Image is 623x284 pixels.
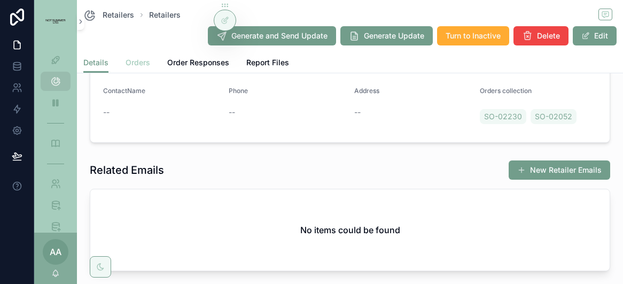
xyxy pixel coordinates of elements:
a: Order Responses [167,53,229,74]
span: -- [354,107,361,118]
span: Turn to Inactive [446,30,501,41]
span: Order Responses [167,57,229,68]
button: Generate Update [340,26,433,45]
button: New Retailer Emails [509,160,610,180]
h1: Related Emails [90,163,164,178]
span: ContactName [103,87,145,95]
button: Turn to Inactive [437,26,509,45]
span: SO-02230 [484,111,522,122]
button: Generate and Send Update [208,26,336,45]
button: Delete [513,26,569,45]
button: Edit [573,26,617,45]
span: Details [83,57,108,68]
span: AA [50,245,61,258]
a: Details [83,53,108,73]
span: Generate Update [364,30,424,41]
span: -- [103,107,110,118]
a: SO-02230 [480,109,526,124]
a: Retailers [149,10,181,20]
a: SO-02052 [531,109,577,124]
a: Orders [126,53,150,74]
span: Address [354,87,379,95]
span: Retailers [103,10,134,20]
span: Generate and Send Update [231,30,328,41]
a: Report Files [246,53,289,74]
span: -- [229,107,235,118]
img: App logo [41,19,71,24]
span: Report Files [246,57,289,68]
span: SO-02052 [535,111,572,122]
span: Delete [537,30,560,41]
span: Orders collection [480,87,532,95]
span: Phone [229,87,248,95]
div: scrollable content [34,43,77,233]
h2: No items could be found [300,224,400,236]
a: Retailers [83,9,134,21]
span: Orders [126,57,150,68]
